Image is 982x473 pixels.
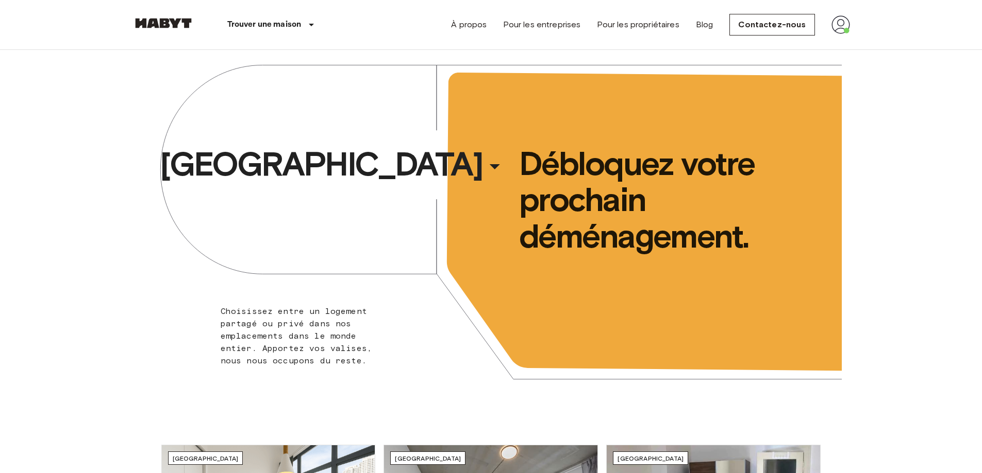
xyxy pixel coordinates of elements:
[173,454,239,462] span: [GEOGRAPHIC_DATA]
[831,15,850,34] img: avatar
[451,19,487,31] a: À propos
[156,141,511,188] button: [GEOGRAPHIC_DATA]
[221,306,372,365] span: Choisissez entre un logement partagé ou privé dans nos emplacements dans le monde entier. Apporte...
[395,454,461,462] span: [GEOGRAPHIC_DATA]
[227,19,302,31] p: Trouver une maison
[132,18,194,28] img: Habyt
[519,146,800,254] span: Débloquez votre prochain déménagement.
[729,14,814,36] a: Contactez-nous
[597,19,679,31] a: Pour les propriétaires
[618,454,684,462] span: [GEOGRAPHIC_DATA]
[160,144,482,185] span: [GEOGRAPHIC_DATA]
[696,19,713,31] a: Blog
[503,19,580,31] a: Pour les entreprises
